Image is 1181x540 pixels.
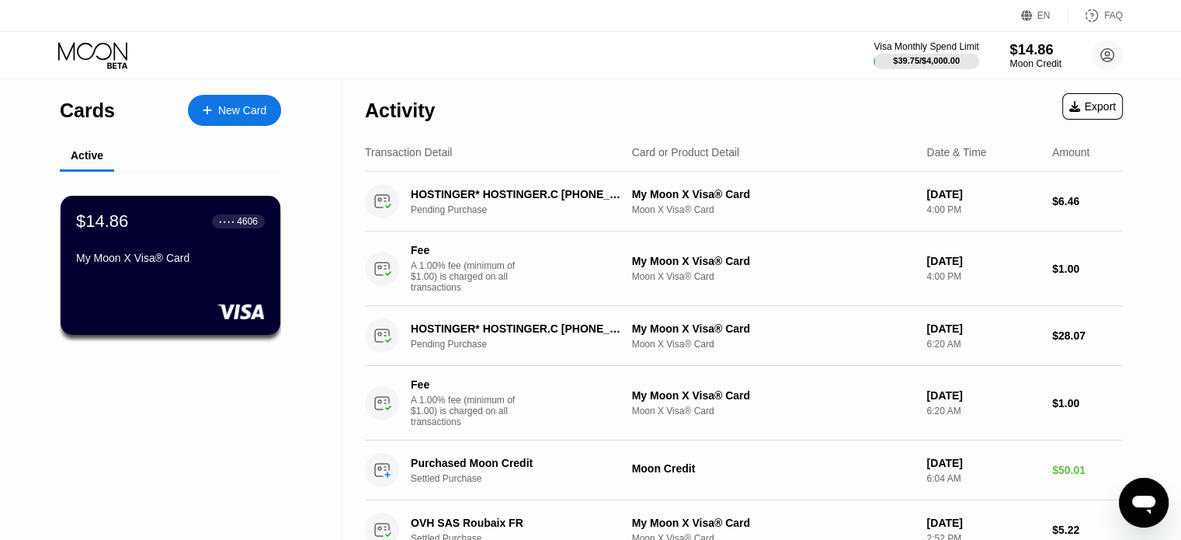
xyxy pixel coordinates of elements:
[1052,146,1089,159] div: Amount
[1052,195,1123,207] div: $6.46
[632,188,915,200] div: My Moon X Visa® Card
[926,457,1040,469] div: [DATE]
[926,517,1040,529] div: [DATE]
[237,216,258,227] div: 4606
[71,149,103,162] div: Active
[1052,329,1123,342] div: $28.07
[411,322,623,335] div: HOSTINGER* HOSTINGER.C [PHONE_NUMBER] CY
[411,339,640,350] div: Pending Purchase
[1009,58,1061,69] div: Moon Credit
[632,517,915,529] div: My Moon X Visa® Card
[926,473,1040,484] div: 6:04 AM
[61,196,280,335] div: $14.86● ● ● ●4606My Moon X Visa® Card
[365,366,1123,441] div: FeeA 1.00% fee (minimum of $1.00) is charged on all transactionsMy Moon X Visa® CardMoon X Visa® ...
[926,389,1040,402] div: [DATE]
[411,473,640,484] div: Settled Purchase
[76,252,265,264] div: My Moon X Visa® Card
[411,395,527,427] div: A 1.00% fee (minimum of $1.00) is charged on all transactions
[365,441,1123,500] div: Purchased Moon CreditSettled PurchaseMoon Credit[DATE]6:04 AM$50.01
[1119,478,1169,528] iframe: Schaltfläche zum Öffnen des Messaging-Fensters
[632,146,740,159] div: Card or Product Detail
[1037,10,1051,21] div: EN
[411,517,623,529] div: OVH SAS Roubaix FR
[632,389,915,402] div: My Moon X Visa® Card
[219,219,234,224] div: ● ● ● ●
[874,41,978,52] div: Visa Monthly Spend Limit
[926,146,986,159] div: Date & Time
[188,95,281,126] div: New Card
[632,204,915,215] div: Moon X Visa® Card
[1062,93,1123,120] div: Export
[632,255,915,267] div: My Moon X Visa® Card
[926,271,1040,282] div: 4:00 PM
[926,204,1040,215] div: 4:00 PM
[632,462,915,475] div: Moon Credit
[411,378,519,391] div: Fee
[411,457,623,469] div: Purchased Moon Credit
[926,406,1040,416] div: 6:20 AM
[926,188,1040,200] div: [DATE]
[926,322,1040,335] div: [DATE]
[1052,263,1123,275] div: $1.00
[411,188,623,200] div: HOSTINGER* HOSTINGER.C [PHONE_NUMBER] CY
[365,99,435,122] div: Activity
[1009,41,1061,69] div: $14.86Moon Credit
[365,232,1123,306] div: FeeA 1.00% fee (minimum of $1.00) is charged on all transactionsMy Moon X Visa® CardMoon X Visa® ...
[926,255,1040,267] div: [DATE]
[1052,397,1123,409] div: $1.00
[365,306,1123,366] div: HOSTINGER* HOSTINGER.C [PHONE_NUMBER] CYPending PurchaseMy Moon X Visa® CardMoon X Visa® Card[DAT...
[411,204,640,215] div: Pending Purchase
[76,211,128,232] div: $14.86
[874,41,978,69] div: Visa Monthly Spend Limit$39.75/$4,000.00
[926,339,1040,350] div: 6:20 AM
[1009,41,1061,57] div: $14.86
[218,104,266,117] div: New Card
[632,271,915,282] div: Moon X Visa® Card
[893,56,960,65] div: $39.75 / $4,000.00
[1104,10,1123,21] div: FAQ
[632,339,915,350] div: Moon X Visa® Card
[632,406,915,416] div: Moon X Visa® Card
[411,244,519,256] div: Fee
[632,322,915,335] div: My Moon X Visa® Card
[365,146,452,159] div: Transaction Detail
[1021,8,1068,23] div: EN
[1052,464,1123,476] div: $50.01
[1069,100,1116,113] div: Export
[365,172,1123,232] div: HOSTINGER* HOSTINGER.C [PHONE_NUMBER] CYPending PurchaseMy Moon X Visa® CardMoon X Visa® Card[DAT...
[60,99,115,122] div: Cards
[1068,8,1123,23] div: FAQ
[411,260,527,293] div: A 1.00% fee (minimum of $1.00) is charged on all transactions
[1052,524,1123,536] div: $5.22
